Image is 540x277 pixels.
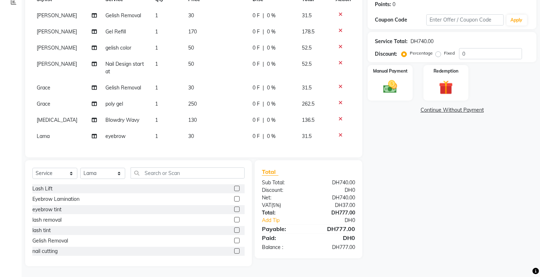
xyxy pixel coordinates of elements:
[105,61,144,75] span: Nail Design start at
[188,101,197,107] span: 250
[105,84,141,91] span: Gelish Removal
[302,133,312,139] span: 31.5
[253,116,260,124] span: 0 F
[267,44,276,52] span: 0 %
[263,133,264,140] span: |
[37,117,77,123] span: [MEDICAL_DATA]
[369,106,535,114] a: Continue Without Payment
[37,45,77,51] span: [PERSON_NAME]
[263,28,264,36] span: |
[309,209,361,217] div: DH777.00
[379,79,401,95] img: _cash.svg
[155,28,158,35] span: 1
[309,194,361,202] div: DH740.00
[263,116,264,124] span: |
[37,84,50,91] span: Grace
[309,244,361,251] div: DH777.00
[410,38,434,45] div: DH740.00
[262,202,271,208] span: VAT
[105,101,123,107] span: poly gel
[302,101,314,107] span: 262.5
[257,179,309,186] div: Sub Total:
[37,61,77,67] span: [PERSON_NAME]
[32,195,80,203] div: Eyebrow Lamination
[253,28,260,36] span: 0 F
[253,100,260,108] span: 0 F
[188,117,197,123] span: 130
[188,12,194,19] span: 30
[155,117,158,123] span: 1
[257,217,317,224] a: Add Tip
[37,12,77,19] span: [PERSON_NAME]
[257,202,309,209] div: ( )
[309,225,361,233] div: DH777.00
[105,45,131,51] span: gelish color
[253,12,260,19] span: 0 F
[302,61,312,67] span: 52.5
[257,225,309,233] div: Payable:
[253,44,260,52] span: 0 F
[37,133,50,139] span: Lama
[37,28,77,35] span: [PERSON_NAME]
[253,84,260,92] span: 0 F
[375,1,391,8] div: Points:
[375,38,408,45] div: Service Total:
[263,60,264,68] span: |
[267,116,276,124] span: 0 %
[267,12,276,19] span: 0 %
[155,133,158,139] span: 1
[373,68,408,74] label: Manual Payment
[32,185,53,193] div: Lash Lift
[253,60,260,68] span: 0 F
[105,117,139,123] span: Blowdry Wavy
[434,68,458,74] label: Redemption
[257,234,309,242] div: Paid:
[32,237,68,245] div: Gelish Removal
[257,244,309,251] div: Balance :
[302,12,312,19] span: 31.5
[267,84,276,92] span: 0 %
[375,16,426,24] div: Coupon Code
[267,28,276,36] span: 0 %
[37,101,50,107] span: Grace
[444,50,455,56] label: Fixed
[32,227,51,234] div: lash tint
[155,12,158,19] span: 1
[131,167,245,179] input: Search or Scan
[32,216,62,224] div: lash removal
[309,179,361,186] div: DH740.00
[267,60,276,68] span: 0 %
[188,133,194,139] span: 30
[263,12,264,19] span: |
[263,100,264,108] span: |
[302,45,312,51] span: 52.5
[188,84,194,91] span: 30
[392,1,395,8] div: 0
[263,84,264,92] span: |
[253,133,260,140] span: 0 F
[32,248,58,255] div: nail cutting
[435,79,457,96] img: _gift.svg
[155,101,158,107] span: 1
[309,234,361,242] div: DH0
[375,50,397,58] div: Discount:
[317,217,361,224] div: DH0
[155,45,158,51] span: 1
[155,84,158,91] span: 1
[257,209,309,217] div: Total:
[257,194,309,202] div: Net:
[257,186,309,194] div: Discount:
[507,15,527,26] button: Apply
[105,12,141,19] span: Gelish Removal
[302,28,314,35] span: 178.5
[188,61,194,67] span: 50
[302,84,312,91] span: 31.5
[267,100,276,108] span: 0 %
[105,133,126,139] span: eyebrow
[426,14,503,26] input: Enter Offer / Coupon Code
[309,186,361,194] div: DH0
[188,45,194,51] span: 50
[410,50,433,56] label: Percentage
[309,202,361,209] div: DH37.00
[188,28,197,35] span: 170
